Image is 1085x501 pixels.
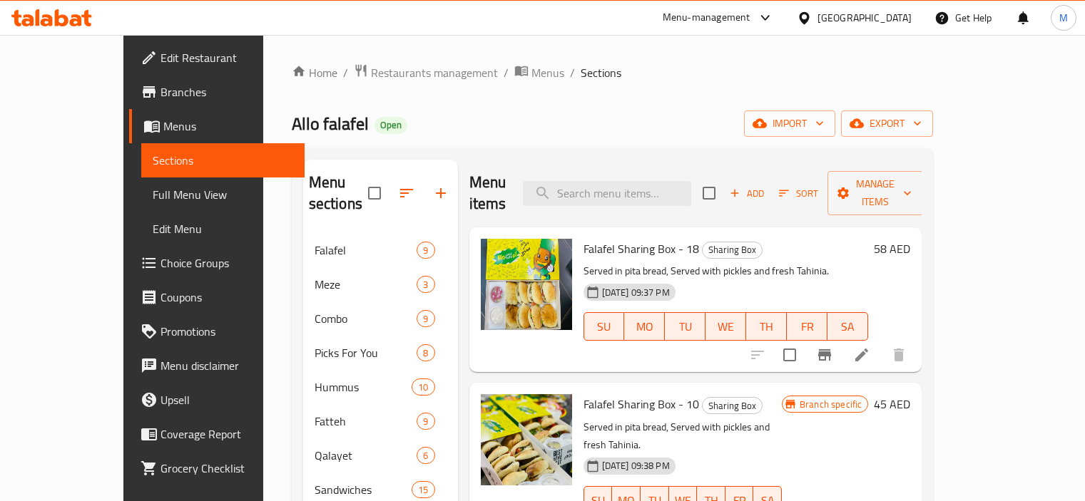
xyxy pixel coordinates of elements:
[129,280,305,314] a: Coupons
[129,246,305,280] a: Choice Groups
[746,312,787,341] button: TH
[703,242,762,258] span: Sharing Box
[315,447,417,464] span: Qalayet
[161,460,293,477] span: Grocery Checklist
[839,175,912,211] span: Manage items
[303,233,458,267] div: Falafel9
[882,338,916,372] button: delete
[417,415,434,428] span: 9
[417,310,434,327] div: items
[827,171,923,215] button: Manage items
[412,378,434,396] div: items
[292,108,369,140] span: Allo falafel
[417,312,434,326] span: 9
[590,316,619,337] span: SU
[161,391,293,408] span: Upsell
[694,178,724,208] span: Select section
[584,238,699,259] span: Falafel Sharing Box - 18
[129,348,305,383] a: Menu disclaimer
[343,64,348,81] li: /
[161,357,293,374] span: Menu disclaimer
[129,109,305,143] a: Menus
[853,346,870,363] a: Edit menu item
[584,262,869,280] p: Served in pita bread, Served with pickles and fresh Tahinia.
[161,289,293,306] span: Coupons
[303,370,458,404] div: Hummus10
[705,312,746,341] button: WE
[702,242,763,259] div: Sharing Box
[129,314,305,348] a: Promotions
[665,312,705,341] button: TU
[779,185,818,202] span: Sort
[161,254,293,272] span: Choice Groups
[153,186,293,203] span: Full Menu View
[514,63,564,82] a: Menus
[141,212,305,246] a: Edit Menu
[163,118,293,135] span: Menus
[504,64,509,81] li: /
[584,312,625,341] button: SU
[309,172,368,215] h2: Menu sections
[129,417,305,451] a: Coverage Report
[724,182,770,205] button: Add
[596,459,676,472] span: [DATE] 09:38 PM
[775,340,805,370] span: Select to update
[360,178,389,208] span: Select all sections
[129,451,305,485] a: Grocery Checklist
[303,404,458,438] div: Fatteh9
[161,323,293,340] span: Promotions
[827,312,868,341] button: SA
[703,398,762,414] span: Sharing Box
[315,344,417,361] span: Picks For You
[153,152,293,169] span: Sections
[724,182,770,205] span: Add item
[315,378,412,396] span: Hummus
[671,316,700,337] span: TU
[808,338,842,372] button: Branch-specific-item
[303,438,458,472] div: Qalayet6
[469,172,506,215] h2: Menu items
[630,316,659,337] span: MO
[417,242,434,259] div: items
[424,176,458,210] button: Add section
[315,413,417,430] span: Fatteh
[744,110,835,137] button: import
[161,83,293,100] span: Branches
[584,393,699,415] span: Falafel Sharing Box - 10
[702,397,763,414] div: Sharing Box
[794,398,867,411] span: Branch specific
[570,64,575,81] li: /
[417,449,434,463] span: 6
[711,316,740,337] span: WE
[412,481,434,498] div: items
[315,481,412,498] span: Sandwiches
[481,394,572,485] img: Falafel Sharing Box - 10
[852,115,922,133] span: export
[161,425,293,443] span: Coverage Report
[292,64,337,81] a: Home
[775,182,822,205] button: Sort
[841,110,933,137] button: export
[581,64,621,81] span: Sections
[141,177,305,212] a: Full Menu View
[417,346,434,360] span: 8
[129,383,305,417] a: Upsell
[874,239,910,259] h6: 58 AED
[161,49,293,66] span: Edit Restaurant
[663,9,750,26] div: Menu-management
[417,244,434,257] span: 9
[417,344,434,361] div: items
[874,394,910,414] h6: 45 AED
[787,312,827,341] button: FR
[523,181,691,206] input: search
[129,75,305,109] a: Branches
[531,64,564,81] span: Menus
[752,316,781,337] span: TH
[417,413,434,430] div: items
[481,239,572,330] img: Falafel Sharing Box - 18
[833,316,862,337] span: SA
[793,316,822,337] span: FR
